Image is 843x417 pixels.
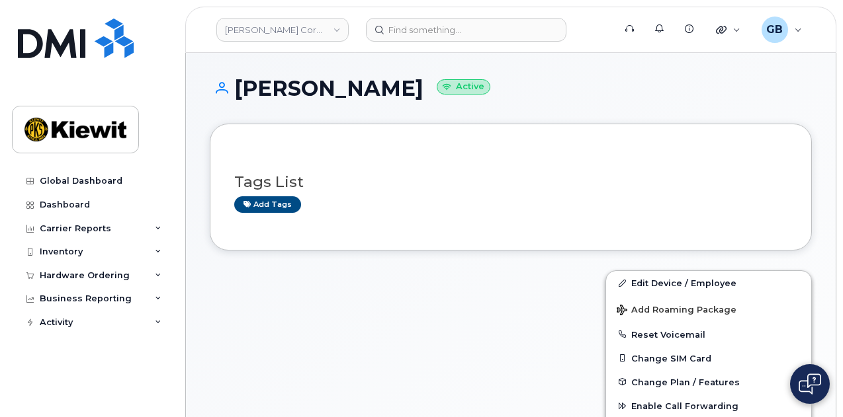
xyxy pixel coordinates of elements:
button: Change Plan / Features [606,370,811,394]
a: Add tags [234,196,301,213]
small: Active [437,79,490,95]
img: Open chat [799,373,821,395]
button: Reset Voicemail [606,322,811,346]
h3: Tags List [234,174,787,190]
a: Edit Device / Employee [606,271,811,295]
span: Change Plan / Features [631,377,740,387]
button: Change SIM Card [606,346,811,370]
button: Add Roaming Package [606,295,811,322]
span: Enable Call Forwarding [631,401,738,411]
span: Add Roaming Package [617,305,736,317]
h1: [PERSON_NAME] [210,77,812,100]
